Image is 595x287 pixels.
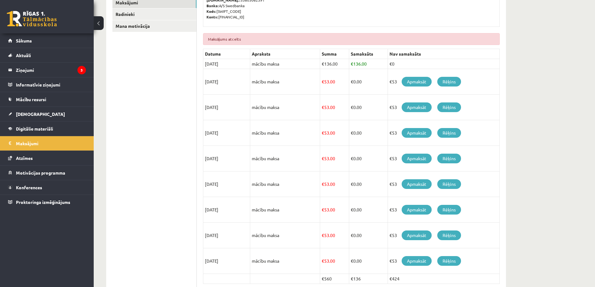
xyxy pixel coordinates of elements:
[349,197,388,223] td: 0.00
[203,146,250,171] td: [DATE]
[322,104,324,110] span: €
[402,256,432,266] a: Apmaksāt
[388,248,499,274] td: €53
[437,205,461,215] a: Rēķins
[388,274,499,284] td: €424
[8,166,86,180] a: Motivācijas programma
[8,151,86,165] a: Atzīmes
[250,146,320,171] td: mācību maksa
[351,61,353,67] span: €
[388,120,499,146] td: €53
[16,111,65,117] span: [DEMOGRAPHIC_DATA]
[437,256,461,266] a: Rēķins
[8,180,86,195] a: Konferences
[16,63,86,77] legend: Ziņojumi
[8,136,86,151] a: Maksājumi
[320,171,349,197] td: 53.00
[8,77,86,92] a: Informatīvie ziņojumi
[320,248,349,274] td: 53.00
[206,3,219,8] b: Banka:
[437,102,461,112] a: Rēķins
[203,120,250,146] td: [DATE]
[250,223,320,248] td: mācību maksa
[322,156,324,161] span: €
[349,95,388,120] td: 0.00
[320,59,349,69] td: 136.00
[8,121,86,136] a: Digitālie materiāli
[250,120,320,146] td: mācību maksa
[320,146,349,171] td: 53.00
[16,77,86,92] legend: Informatīvie ziņojumi
[203,223,250,248] td: [DATE]
[203,59,250,69] td: [DATE]
[388,95,499,120] td: €53
[16,185,42,190] span: Konferences
[388,59,499,69] td: €0
[8,107,86,121] a: [DEMOGRAPHIC_DATA]
[16,199,70,205] span: Proktoringa izmēģinājums
[206,14,218,19] b: Konts:
[351,130,353,136] span: €
[112,8,196,20] a: Radinieki
[349,248,388,274] td: 0.00
[349,69,388,95] td: 0.00
[402,205,432,215] a: Apmaksāt
[250,69,320,95] td: mācību maksa
[322,232,324,238] span: €
[351,104,353,110] span: €
[250,248,320,274] td: mācību maksa
[351,232,353,238] span: €
[7,11,57,27] a: Rīgas 1. Tālmācības vidusskola
[351,207,353,212] span: €
[349,59,388,69] td: 136.00
[349,120,388,146] td: 0.00
[250,197,320,223] td: mācību maksa
[8,48,86,62] a: Aktuāli
[388,49,499,59] th: Nav samaksāts
[351,79,353,84] span: €
[349,223,388,248] td: 0.00
[250,49,320,59] th: Apraksts
[8,195,86,209] a: Proktoringa izmēģinājums
[322,61,324,67] span: €
[320,49,349,59] th: Summa
[320,223,349,248] td: 53.00
[203,33,500,45] div: Maksājums atcelts
[16,52,31,58] span: Aktuāli
[388,146,499,171] td: €53
[203,171,250,197] td: [DATE]
[437,230,461,240] a: Rēķins
[320,274,349,284] td: €560
[322,207,324,212] span: €
[203,69,250,95] td: [DATE]
[203,95,250,120] td: [DATE]
[203,49,250,59] th: Datums
[8,63,86,77] a: Ziņojumi3
[112,20,196,32] a: Mana motivācija
[437,154,461,163] a: Rēķins
[206,9,216,14] b: Kods:
[320,120,349,146] td: 53.00
[351,181,353,187] span: €
[322,258,324,264] span: €
[322,79,324,84] span: €
[250,171,320,197] td: mācību maksa
[8,92,86,106] a: Mācību resursi
[351,258,353,264] span: €
[322,130,324,136] span: €
[388,197,499,223] td: €53
[16,155,33,161] span: Atzīmes
[77,66,86,74] i: 3
[349,49,388,59] th: Samaksāts
[203,197,250,223] td: [DATE]
[250,59,320,69] td: mācību maksa
[349,146,388,171] td: 0.00
[437,77,461,87] a: Rēķins
[16,170,65,176] span: Motivācijas programma
[388,69,499,95] td: €53
[402,230,432,240] a: Apmaksāt
[437,179,461,189] a: Rēķins
[402,179,432,189] a: Apmaksāt
[16,136,86,151] legend: Maksājumi
[320,95,349,120] td: 53.00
